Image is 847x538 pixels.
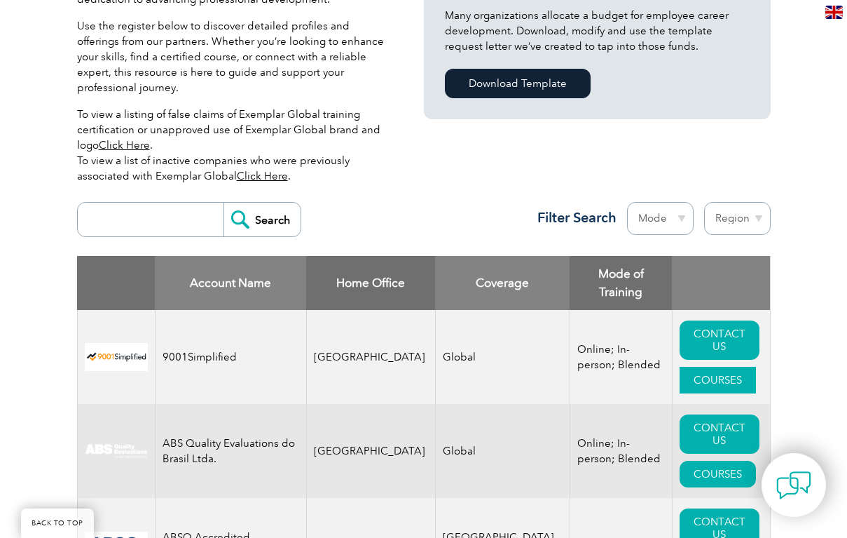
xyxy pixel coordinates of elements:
[306,404,435,498] td: [GEOGRAPHIC_DATA]
[155,404,306,498] td: ABS Quality Evaluations do Brasil Ltda.
[85,343,148,372] img: 37c9c059-616f-eb11-a812-002248153038-logo.png
[680,415,759,454] a: CONTACT US
[77,18,390,95] p: Use the register below to discover detailed profiles and offerings from our partners. Whether you...
[237,170,288,182] a: Click Here
[445,8,750,54] p: Many organizations allocate a budget for employee career development. Download, modify and use th...
[155,256,306,310] th: Account Name: activate to sort column descending
[155,310,306,404] td: 9001Simplified
[306,256,435,310] th: Home Office: activate to sort column ascending
[570,404,672,498] td: Online; In-person; Blended
[223,203,301,236] input: Search
[529,209,617,227] h3: Filter Search
[672,256,770,310] th: : activate to sort column ascending
[680,461,756,487] a: COURSES
[776,468,811,503] img: contact-chat.png
[435,404,570,498] td: Global
[306,310,435,404] td: [GEOGRAPHIC_DATA]
[435,310,570,404] td: Global
[680,367,756,394] a: COURSES
[99,139,150,152] a: Click Here
[680,321,759,360] a: CONTACT US
[570,256,672,310] th: Mode of Training: activate to sort column ascending
[77,107,390,184] p: To view a listing of false claims of Exemplar Global training certification or unapproved use of ...
[21,509,94,538] a: BACK TO TOP
[445,69,591,98] a: Download Template
[435,256,570,310] th: Coverage: activate to sort column ascending
[825,6,843,19] img: en
[570,310,672,404] td: Online; In-person; Blended
[85,443,148,459] img: c92924ac-d9bc-ea11-a814-000d3a79823d-logo.jpg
